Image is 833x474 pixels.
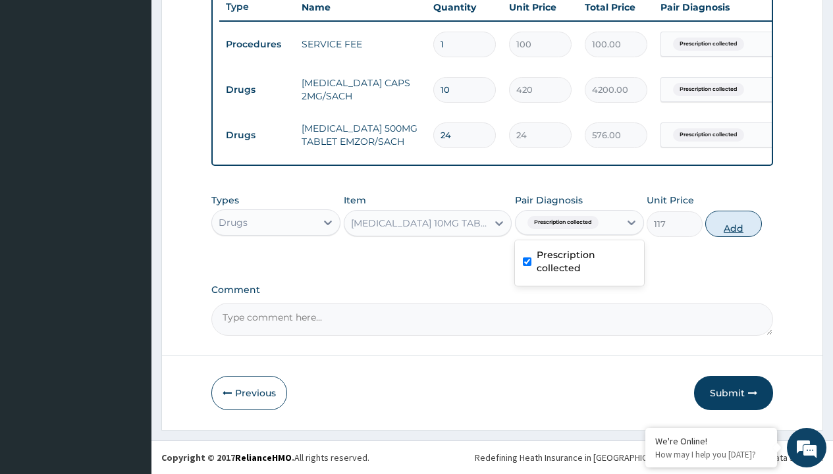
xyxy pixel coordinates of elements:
[673,38,744,51] span: Prescription collected
[216,7,248,38] div: Minimize live chat window
[655,435,767,447] div: We're Online!
[295,115,427,155] td: [MEDICAL_DATA] 500MG TABLET EMZOR/SACH
[537,248,636,275] label: Prescription collected
[219,32,295,57] td: Procedures
[76,149,182,282] span: We're online!
[211,376,287,410] button: Previous
[219,78,295,102] td: Drugs
[219,123,295,147] td: Drugs
[673,83,744,96] span: Prescription collected
[647,194,694,207] label: Unit Price
[673,128,744,142] span: Prescription collected
[655,449,767,460] p: How may I help you today?
[211,195,239,206] label: Types
[694,376,773,410] button: Submit
[219,216,248,229] div: Drugs
[211,284,773,296] label: Comment
[151,440,833,474] footer: All rights reserved.
[7,326,251,372] textarea: Type your message and hit 'Enter'
[344,194,366,207] label: Item
[295,31,427,57] td: SERVICE FEE
[475,451,823,464] div: Redefining Heath Insurance in [GEOGRAPHIC_DATA] using Telemedicine and Data Science!
[235,452,292,463] a: RelianceHMO
[295,70,427,109] td: [MEDICAL_DATA] CAPS 2MG/SACH
[705,211,761,237] button: Add
[68,74,221,91] div: Chat with us now
[351,217,489,230] div: [MEDICAL_DATA] 10MG TAB LORATYN X10
[515,194,583,207] label: Pair Diagnosis
[24,66,53,99] img: d_794563401_company_1708531726252_794563401
[161,452,294,463] strong: Copyright © 2017 .
[527,216,599,229] span: Prescription collected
